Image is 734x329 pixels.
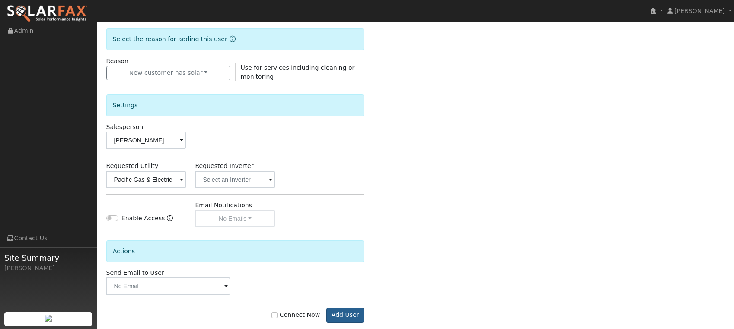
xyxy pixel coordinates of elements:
input: Select a User [106,132,186,149]
input: Select an Inverter [195,171,275,188]
label: Requested Inverter [195,161,253,171]
input: No Email [106,277,231,295]
label: Enable Access [121,214,165,223]
label: Send Email to User [106,268,164,277]
div: Select the reason for adding this user [106,28,364,50]
div: Actions [106,240,364,262]
img: retrieve [45,315,52,322]
a: Reason for new user [227,35,236,42]
label: Reason [106,57,128,66]
input: Connect Now [271,312,278,318]
label: Email Notifications [195,201,252,210]
label: Requested Utility [106,161,159,171]
button: Add User [326,308,364,323]
img: SolarFax [6,5,88,23]
label: Salesperson [106,123,144,132]
span: [PERSON_NAME] [674,7,725,14]
span: Use for services including cleaning or monitoring [240,64,354,80]
span: Site Summary [4,252,93,264]
button: New customer has solar [106,66,231,81]
label: Connect Now [271,310,320,319]
div: [PERSON_NAME] [4,264,93,273]
a: Enable Access [167,214,173,227]
div: Settings [106,94,364,116]
input: Select a Utility [106,171,186,188]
